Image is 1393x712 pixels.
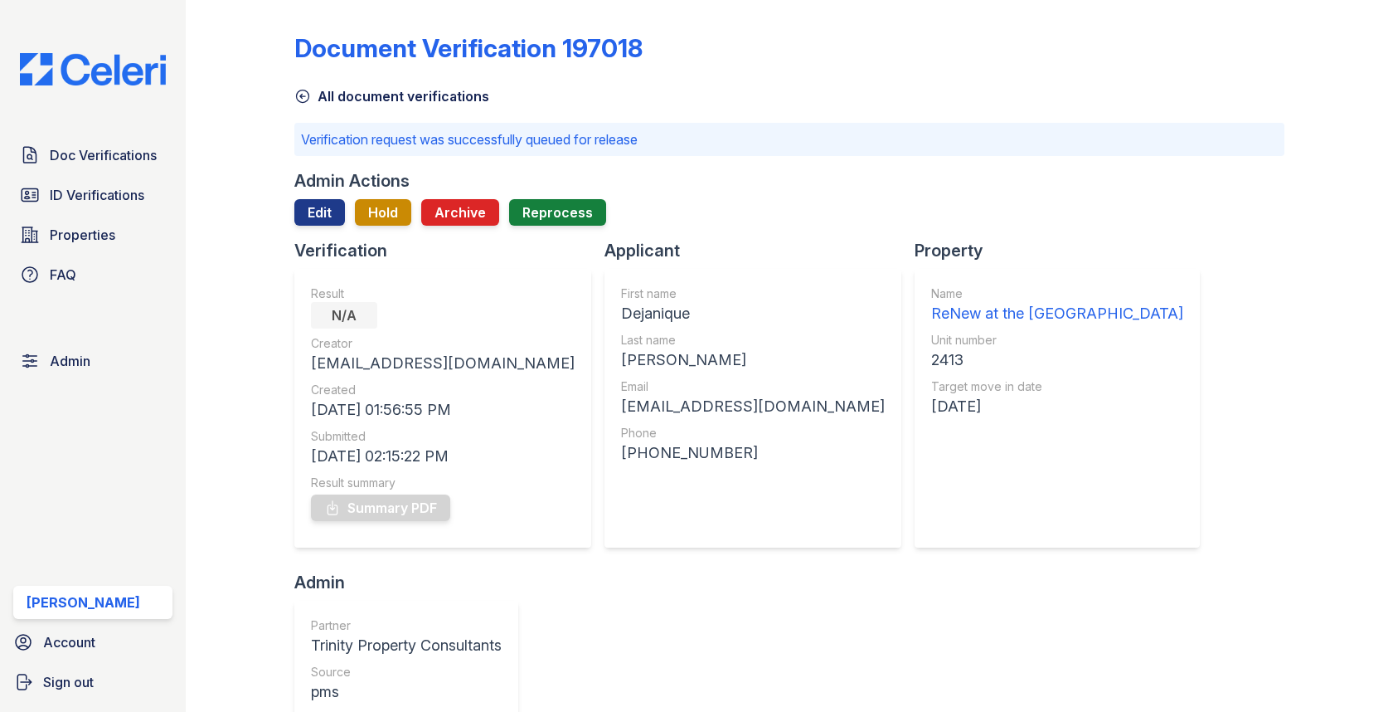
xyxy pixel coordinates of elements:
[931,285,1183,325] a: Name ReNew at the [GEOGRAPHIC_DATA]
[621,302,885,325] div: Dejanique
[915,239,1213,262] div: Property
[13,218,172,251] a: Properties
[13,344,172,378] a: Admin
[50,145,157,165] span: Doc Verifications
[13,178,172,212] a: ID Verifications
[7,626,179,659] a: Account
[311,664,502,680] div: Source
[13,139,172,172] a: Doc Verifications
[604,239,915,262] div: Applicant
[7,666,179,699] a: Sign out
[294,239,604,262] div: Verification
[50,351,90,371] span: Admin
[294,169,410,193] div: Admin Actions
[621,395,885,418] div: [EMAIL_ADDRESS][DOMAIN_NAME]
[621,441,885,465] div: [PHONE_NUMBER]
[931,349,1183,372] div: 2413
[294,571,531,594] div: Admin
[421,199,499,226] button: Archive
[294,199,345,226] a: Edit
[294,33,643,63] div: Document Verification 197018
[621,349,885,372] div: [PERSON_NAME]
[311,445,575,468] div: [DATE] 02:15:22 PM
[509,199,606,226] button: Reprocess
[311,617,502,634] div: Partner
[50,185,144,205] span: ID Verifications
[311,475,575,491] div: Result summary
[7,53,179,85] img: CE_Logo_Blue-a8612792a0a2168367f1c8372b55b34899dd931a85d93a1a3d3e32e68fde9ad4.png
[43,632,95,652] span: Account
[27,593,140,612] div: [PERSON_NAME]
[50,265,76,285] span: FAQ
[931,378,1183,395] div: Target move in date
[301,129,1277,149] p: Verification request was successfully queued for release
[311,634,502,657] div: Trinity Property Consultants
[311,352,575,375] div: [EMAIL_ADDRESS][DOMAIN_NAME]
[13,258,172,291] a: FAQ
[311,302,377,329] div: N/A
[621,285,885,302] div: First name
[931,285,1183,302] div: Name
[931,332,1183,349] div: Unit number
[50,225,115,245] span: Properties
[43,672,94,692] span: Sign out
[621,378,885,395] div: Email
[311,680,502,704] div: pms
[294,86,489,106] a: All document verifications
[311,398,575,422] div: [DATE] 01:56:55 PM
[311,335,575,352] div: Creator
[931,302,1183,325] div: ReNew at the [GEOGRAPHIC_DATA]
[931,395,1183,418] div: [DATE]
[355,199,411,226] button: Hold
[621,332,885,349] div: Last name
[311,382,575,398] div: Created
[311,428,575,445] div: Submitted
[311,285,575,302] div: Result
[621,425,885,441] div: Phone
